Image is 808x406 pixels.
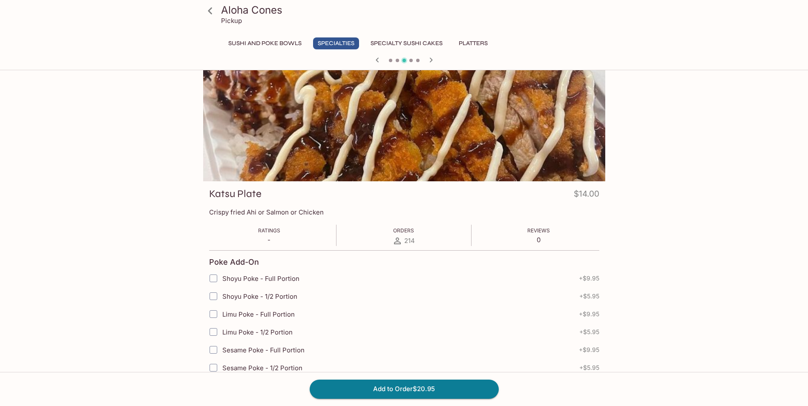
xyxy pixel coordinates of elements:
[221,3,602,17] h3: Aloha Cones
[579,364,599,371] span: + $5.95
[393,227,414,234] span: Orders
[574,187,599,204] h4: $14.00
[366,37,447,49] button: Specialty Sushi Cakes
[527,236,550,244] p: 0
[404,237,415,245] span: 214
[579,275,599,282] span: + $9.95
[224,37,306,49] button: Sushi and Poke Bowls
[222,364,302,372] span: Sesame Poke - 1/2 Portion
[579,293,599,300] span: + $5.95
[258,236,280,244] p: -
[222,328,293,336] span: Limu Poke - 1/2 Portion
[203,69,605,181] div: Katsu Plate
[209,208,599,216] p: Crispy fried Ahi or Salmon or Chicken
[209,257,259,267] h4: Poke Add-On
[222,310,295,318] span: Limu Poke - Full Portion
[310,380,499,398] button: Add to Order$20.95
[221,17,242,25] p: Pickup
[454,37,492,49] button: Platters
[222,274,299,283] span: Shoyu Poke - Full Portion
[222,346,305,354] span: Sesame Poke - Full Portion
[313,37,359,49] button: Specialties
[579,311,599,317] span: + $9.95
[222,292,297,300] span: Shoyu Poke - 1/2 Portion
[527,227,550,234] span: Reviews
[209,187,262,200] h3: Katsu Plate
[579,329,599,335] span: + $5.95
[258,227,280,234] span: Ratings
[579,346,599,353] span: + $9.95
